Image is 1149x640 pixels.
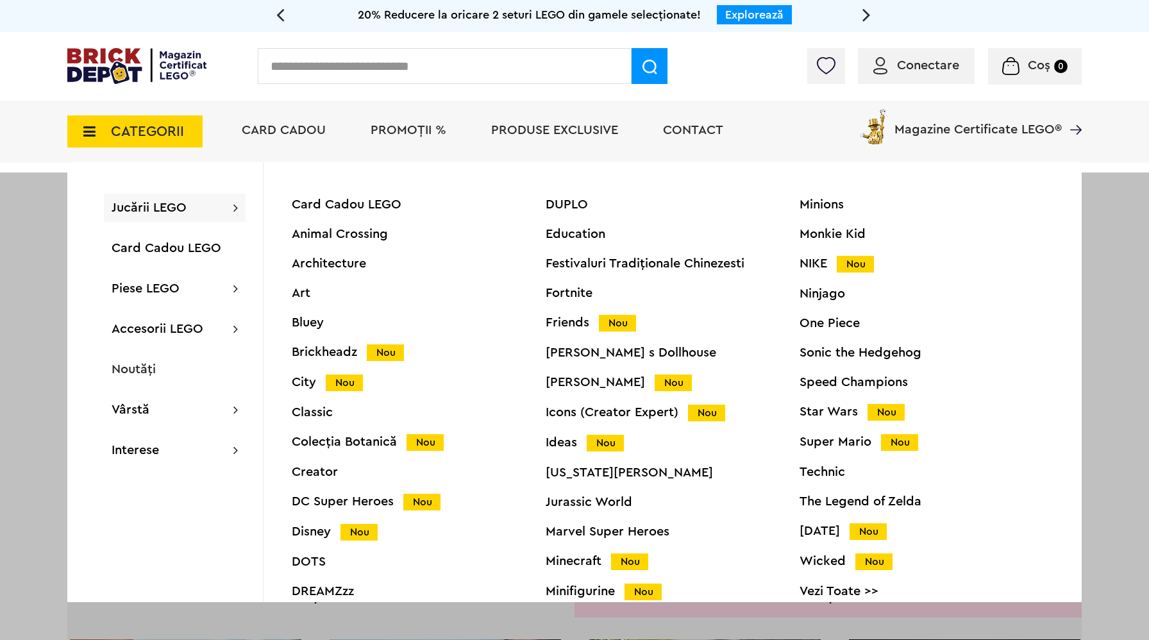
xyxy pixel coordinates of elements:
[1028,59,1050,72] span: Coș
[242,124,326,137] a: Card Cadou
[873,59,959,72] a: Conectare
[725,9,784,21] a: Explorează
[371,124,446,137] a: PROMOȚII %
[358,9,701,21] span: 20% Reducere la oricare 2 seturi LEGO din gamele selecționate!
[111,124,184,139] span: CATEGORII
[894,106,1062,136] span: Magazine Certificate LEGO®
[897,59,959,72] span: Conectare
[491,124,618,137] a: Produse exclusive
[663,124,723,137] a: Contact
[1062,106,1082,119] a: Magazine Certificate LEGO®
[1054,60,1068,73] small: 0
